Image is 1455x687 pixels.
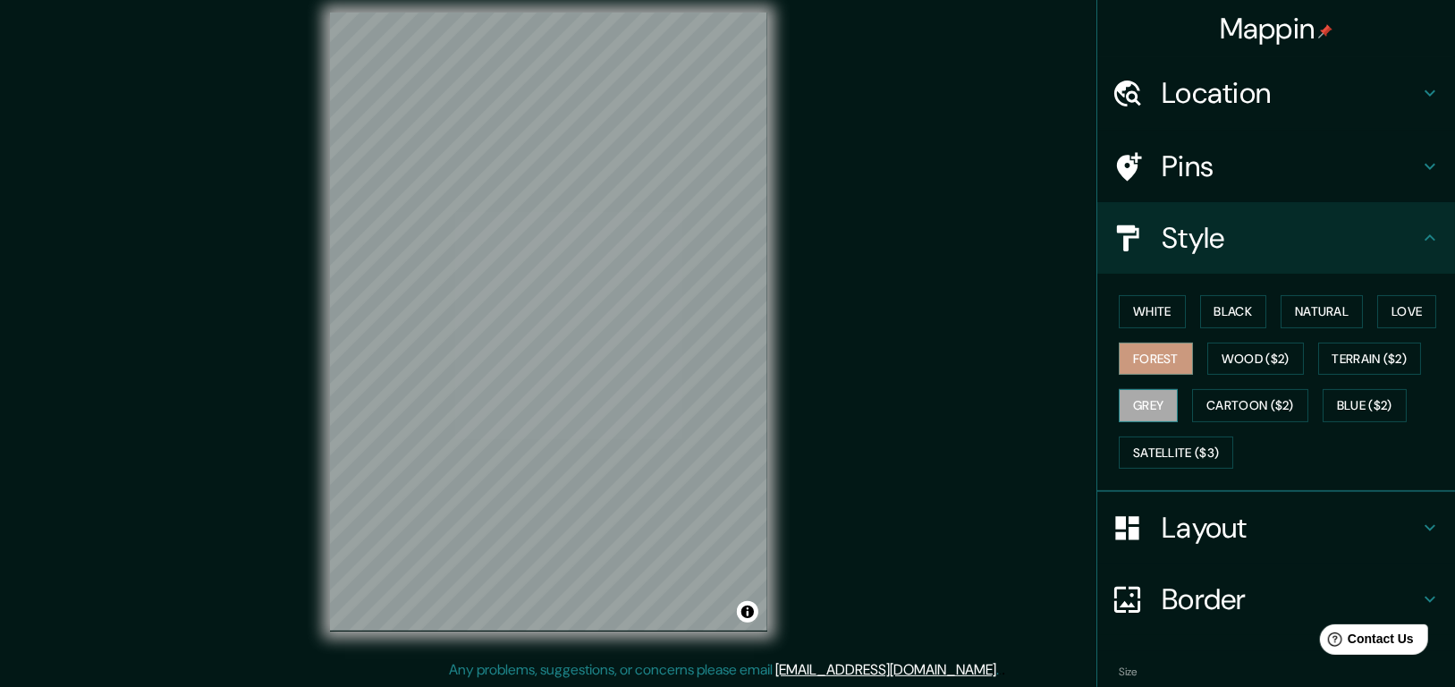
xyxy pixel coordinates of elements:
[1220,11,1333,47] h4: Mappin
[1318,24,1332,38] img: pin-icon.png
[1097,564,1455,635] div: Border
[1119,389,1178,422] button: Grey
[1318,343,1422,376] button: Terrain ($2)
[1119,665,1138,680] label: Size
[330,13,767,632] canvas: Map
[1162,220,1419,256] h4: Style
[1207,343,1304,376] button: Wood ($2)
[1002,659,1006,681] div: .
[1119,437,1233,470] button: Satellite ($3)
[1097,131,1455,202] div: Pins
[1192,389,1308,422] button: Cartoon ($2)
[1281,295,1363,328] button: Natural
[1097,492,1455,564] div: Layout
[1000,659,1002,681] div: .
[1097,202,1455,274] div: Style
[776,660,997,679] a: [EMAIL_ADDRESS][DOMAIN_NAME]
[450,659,1000,681] p: Any problems, suggestions, or concerns please email .
[1377,295,1436,328] button: Love
[1323,389,1407,422] button: Blue ($2)
[1162,510,1419,546] h4: Layout
[1097,57,1455,129] div: Location
[1162,581,1419,617] h4: Border
[1119,295,1186,328] button: White
[1162,148,1419,184] h4: Pins
[1296,617,1435,667] iframe: Help widget launcher
[1119,343,1193,376] button: Forest
[1200,295,1267,328] button: Black
[737,601,758,623] button: Toggle attribution
[1162,75,1419,111] h4: Location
